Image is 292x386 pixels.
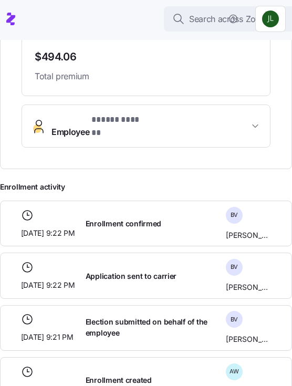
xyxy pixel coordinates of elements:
span: Total premium [35,70,257,83]
span: Enrollment created [86,375,152,385]
span: Employee [51,113,150,139]
span: B V [231,317,238,322]
span: [PERSON_NAME] [226,282,272,293]
img: d9b9d5af0451fe2f8c405234d2cf2198 [262,11,279,27]
span: [DATE] 9:22 PM [21,228,75,238]
span: Election submitted on behalf of the employee [86,317,217,338]
span: A W [230,369,239,374]
span: Search across Zorro... [189,13,274,26]
span: Enrollment confirmed [86,218,161,229]
span: [DATE] 9:22 PM [21,280,75,290]
span: [PERSON_NAME] [226,230,272,241]
span: B V [231,264,238,270]
span: [DATE] 9:21 PM [21,332,74,342]
span: $494.06 [35,48,257,66]
span: [PERSON_NAME] [226,334,272,345]
span: B V [231,212,238,218]
span: Application sent to carrier [86,271,176,281]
